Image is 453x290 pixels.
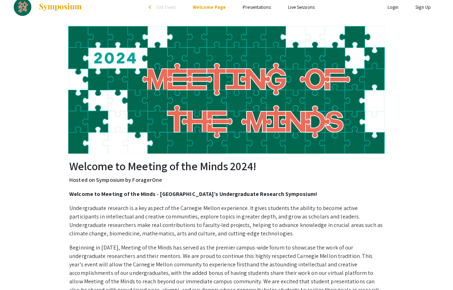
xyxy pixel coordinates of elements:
[69,204,384,238] p: Undergraduate research is a key aspect of the Carnegie Mellon experience. It gives students the a...
[157,4,176,10] span: Exit Event
[69,190,317,198] strong: Welcome to Meeting of the Minds - [GEOGRAPHIC_DATA]’s Undergraduate Research Symposium!
[415,4,431,10] a: Sign Up
[68,26,385,154] img: Meeting of the Minds 2024
[149,5,153,9] div: arrow_back_ios
[69,176,384,184] p: Hosted on Symposium by ForagerOne
[193,4,226,10] a: Welcome Page
[5,258,30,285] iframe: Chat
[243,4,271,10] a: Presentations
[388,4,399,10] a: Login
[69,159,384,173] h2: Welcome to Meeting of the Minds 2024!
[288,4,315,10] a: Live Sessions
[38,3,82,11] img: Symposium by ForagerOne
